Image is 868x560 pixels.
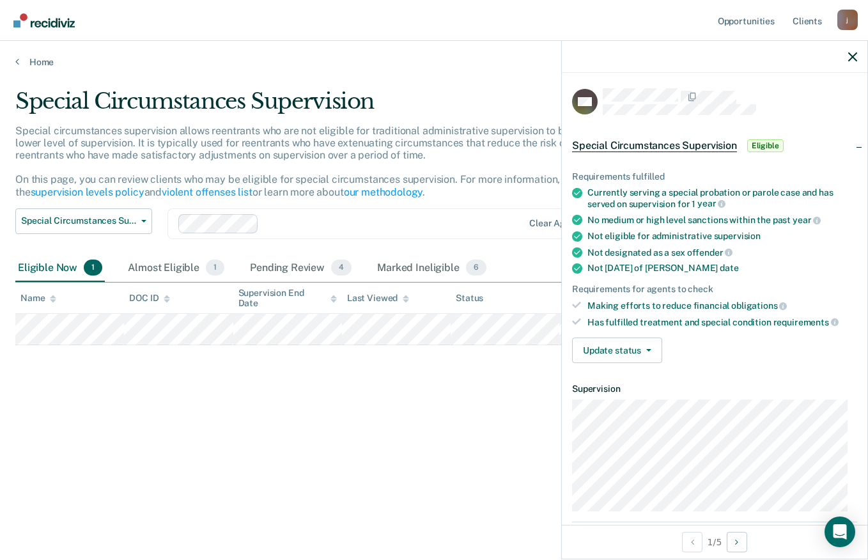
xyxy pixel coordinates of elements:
[562,525,867,559] div: 1 / 5
[587,316,857,328] div: Has fulfilled treatment and special condition
[13,13,75,27] img: Recidiviz
[21,215,136,226] span: Special Circumstances Supervision
[20,293,56,304] div: Name
[773,317,839,327] span: requirements
[714,231,761,241] span: supervision
[837,10,858,30] div: j
[572,338,662,363] button: Update status
[344,186,423,198] a: our methodology
[15,56,853,68] a: Home
[572,284,857,295] div: Requirements for agents to check
[587,300,857,311] div: Making efforts to reduce financial
[747,139,784,152] span: Eligible
[15,88,667,125] div: Special Circumstances Supervision
[587,231,857,242] div: Not eligible for administrative
[572,171,857,182] div: Requirements fulfilled
[31,186,144,198] a: supervision levels policy
[720,263,738,273] span: date
[529,218,584,229] div: Clear agents
[206,260,224,276] span: 1
[587,263,857,274] div: Not [DATE] of [PERSON_NAME]
[793,215,821,225] span: year
[162,186,252,198] a: violent offenses list
[347,293,409,304] div: Last Viewed
[562,125,867,166] div: Special Circumstances SupervisionEligible
[587,187,857,209] div: Currently serving a special probation or parole case and has served on supervision for 1
[731,300,787,311] span: obligations
[125,254,227,283] div: Almost Eligible
[587,247,857,258] div: Not designated as a sex
[129,293,170,304] div: DOC ID
[587,214,857,226] div: No medium or high level sanctions within the past
[682,532,702,552] button: Previous Opportunity
[837,10,858,30] button: Profile dropdown button
[825,517,855,547] div: Open Intercom Messenger
[375,254,489,283] div: Marked Ineligible
[238,288,337,309] div: Supervision End Date
[15,125,643,198] p: Special circumstances supervision allows reentrants who are not eligible for traditional administ...
[466,260,486,276] span: 6
[15,254,105,283] div: Eligible Now
[687,247,733,258] span: offender
[572,139,737,152] span: Special Circumstances Supervision
[456,293,483,304] div: Status
[572,384,857,394] dt: Supervision
[331,260,352,276] span: 4
[247,254,354,283] div: Pending Review
[697,198,725,208] span: year
[84,260,102,276] span: 1
[727,532,747,552] button: Next Opportunity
